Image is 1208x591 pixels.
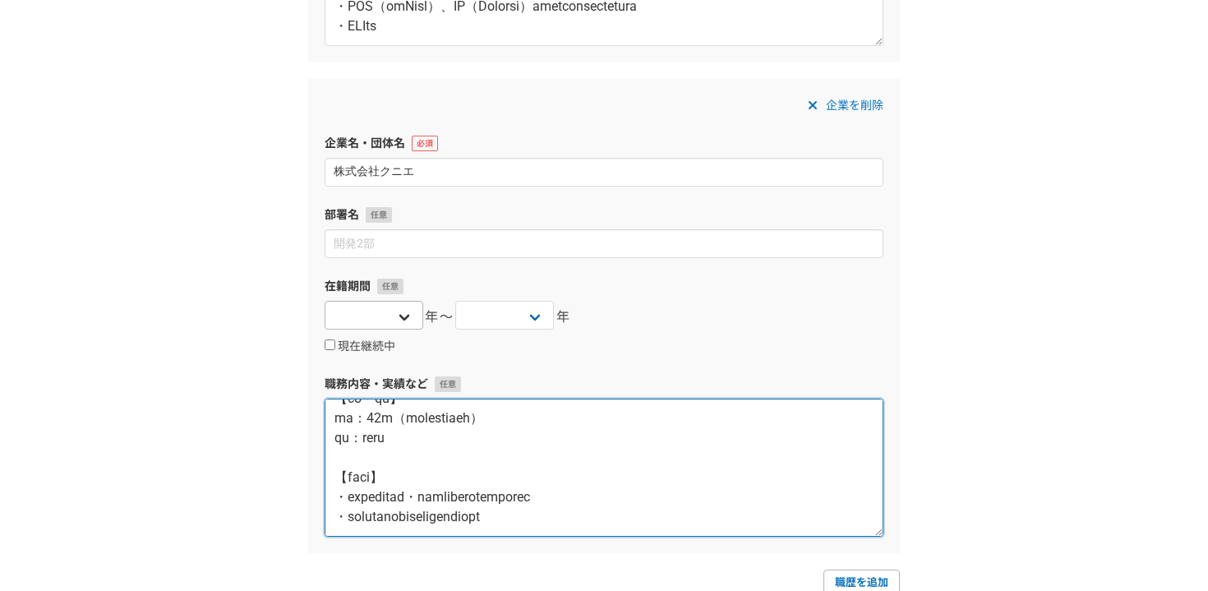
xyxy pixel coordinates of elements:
[325,206,883,224] label: 部署名
[325,158,883,187] input: エニィクルー株式会社
[325,339,335,350] input: 現在継続中
[325,376,883,393] label: 職務内容・実績など
[325,278,883,295] label: 在籍期間
[425,307,454,327] span: 年〜
[826,95,883,115] span: 企業を削除
[325,339,395,354] label: 現在継続中
[556,307,571,327] span: 年
[325,229,883,258] input: 開発2部
[325,135,883,152] label: 企業名・団体名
